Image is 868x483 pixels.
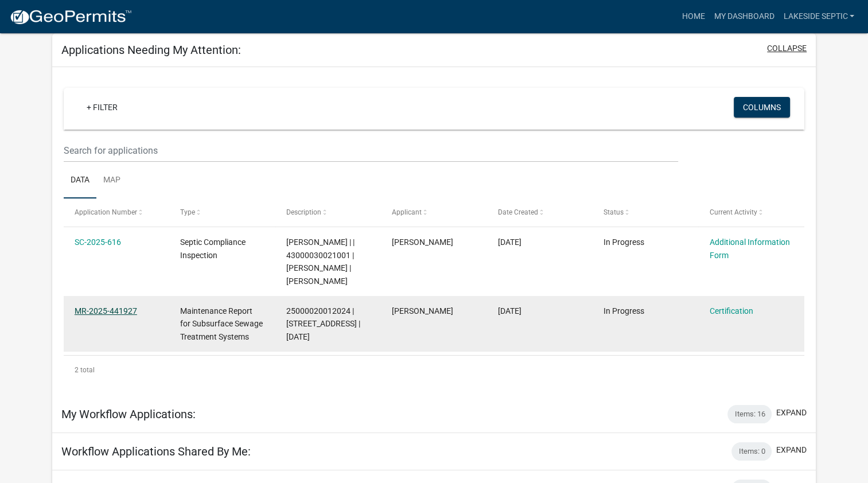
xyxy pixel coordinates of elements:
[75,208,137,216] span: Application Number
[61,407,196,421] h5: My Workflow Applications:
[727,405,772,423] div: Items: 16
[61,445,251,458] h5: Workflow Applications Shared By Me:
[392,208,422,216] span: Applicant
[61,43,241,57] h5: Applications Needing My Attention:
[64,356,805,384] div: 2 total
[64,162,96,199] a: Data
[776,407,807,419] button: expand
[275,198,381,226] datatable-header-cell: Description
[698,198,804,226] datatable-header-cell: Current Activity
[169,198,275,226] datatable-header-cell: Type
[498,237,521,247] span: 09/04/2025
[180,237,246,260] span: Septic Compliance Inspection
[604,237,644,247] span: In Progress
[767,42,807,54] button: collapse
[709,6,779,28] a: My Dashboard
[734,97,790,118] button: Columns
[498,208,538,216] span: Date Created
[286,237,355,286] span: Emma Swenson | | 43000030021001 | RALPH D EDWARDS | DOROTHY EDWARDS
[604,208,624,216] span: Status
[392,237,453,247] span: Jerame Tysdal
[180,208,195,216] span: Type
[498,306,521,315] span: 06/26/2025
[731,442,772,461] div: Items: 0
[604,306,644,315] span: In Progress
[392,306,453,315] span: Jerame Tysdal
[52,67,816,396] div: collapse
[286,306,360,342] span: 25000020012024 | 26472 STATE HWY 78 | 04/29/2025
[75,237,121,247] a: SC-2025-616
[77,97,127,118] a: + Filter
[64,139,678,162] input: Search for applications
[709,306,753,315] a: Certification
[677,6,709,28] a: Home
[486,198,592,226] datatable-header-cell: Date Created
[96,162,127,199] a: Map
[381,198,486,226] datatable-header-cell: Applicant
[593,198,698,226] datatable-header-cell: Status
[75,306,137,315] a: MR-2025-441927
[709,237,789,260] a: Additional Information Form
[64,198,169,226] datatable-header-cell: Application Number
[286,208,321,216] span: Description
[776,444,807,456] button: expand
[709,208,757,216] span: Current Activity
[180,306,263,342] span: Maintenance Report for Subsurface Sewage Treatment Systems
[779,6,859,28] a: Lakeside Septic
